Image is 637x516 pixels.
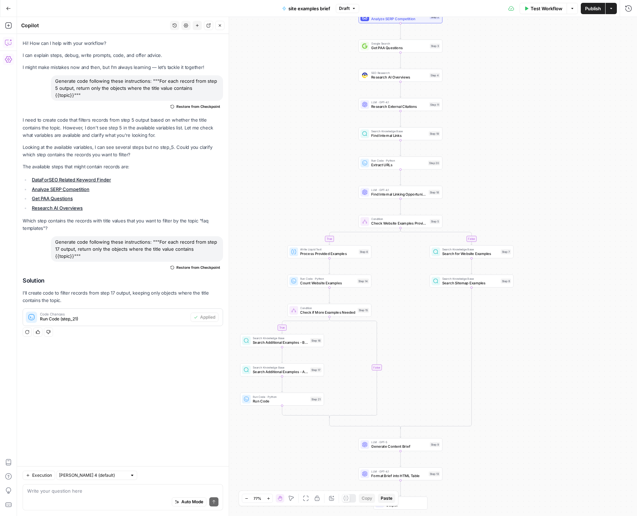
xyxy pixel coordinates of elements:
[200,314,215,320] span: Applied
[253,398,308,404] span: Run Code
[278,3,334,14] button: site examples brief
[40,312,188,316] span: Code Changes
[339,5,350,12] span: Draft
[371,188,426,192] span: LLM · GPT-4.1
[442,251,498,256] span: Search for Website Examples
[359,249,369,254] div: Step 6
[329,417,401,429] g: Edge from step_15-conditional-end to step_5-conditional-end
[371,440,427,444] span: LLM · GPT-5
[358,98,442,111] div: LLM · GPT-4.1Research External CitationsStep 11
[371,16,427,21] span: Analyze SERP Competition
[281,376,283,392] g: Edge from step_17 to step_21
[378,494,395,503] button: Paste
[357,279,369,284] div: Step 14
[282,406,329,418] g: Edge from step_21 to step_15-conditional-end
[300,247,356,251] span: Write Liquid Text
[181,499,203,505] span: Auto Mode
[32,472,52,479] span: Execution
[23,144,223,158] p: Looking at the available variables, I can see several steps but no step_5. Could you clarify whic...
[40,316,188,322] span: Run Code (step_21)
[371,221,427,226] span: Check Website Examples Provided
[21,22,168,29] div: Copilot
[358,467,442,480] div: LLM · GPT-4.1Format Brief into HTML TableStep 13
[253,365,308,370] span: Search Knowledge Base
[59,472,127,479] input: Claude Sonnet 4 (default)
[253,495,261,501] span: 77%
[329,258,331,274] g: Edge from step_6 to step_14
[176,265,220,270] span: Restore from Checkpoint
[191,313,218,322] button: Applied
[358,127,442,140] div: Search Knowledge BaseFind Internal LinksStep 19
[371,71,427,75] span: SEO Research
[429,102,440,107] div: Step 11
[172,497,206,506] button: Auto Mode
[442,280,498,285] span: Search Sitemap Examples
[442,277,498,281] span: Search Knowledge Base
[23,64,223,71] p: I might make mistakes now and then, but I’m always learning — let’s tackle it together!
[371,41,427,46] span: Google Search
[240,393,324,406] div: Run Code · PythonRun CodeStep 21
[253,369,308,375] span: Search Additional Examples - Alternative
[358,438,442,451] div: LLM · GPT-5Generate Content BriefStep 9
[168,102,223,111] button: Restore from Checkpoint
[32,177,111,182] a: DataForSEO Related Keyword Finder
[430,44,440,48] div: Step 3
[358,308,369,313] div: Step 15
[371,158,426,163] span: Run Code · Python
[442,247,498,251] span: Search Knowledge Base
[501,249,511,254] div: Step 7
[281,317,329,334] g: Edge from step_15 to step_16
[310,338,322,343] div: Step 16
[371,444,427,449] span: Generate Content Brief
[400,480,402,496] g: Edge from step_13 to end
[371,469,426,474] span: LLM · GPT-4.1
[501,279,511,284] div: Step 8
[429,471,440,476] div: Step 13
[371,45,427,51] span: Get PAA Questions
[168,263,223,272] button: Restore from Checkpoint
[358,186,442,199] div: LLM · GPT-4.1Find Internal Linking OpportunitiesStep 18
[51,75,223,101] div: Generate code following these instructions: """For each record from step 5 output, return only th...
[386,498,423,503] span: End
[400,23,402,39] g: Edge from step_2 to step_3
[430,442,440,447] div: Step 9
[310,397,322,402] div: Step 21
[253,394,308,399] span: Run Code · Python
[23,163,223,170] p: The available steps that might contain records are:
[358,497,442,510] div: EndOutput
[429,73,440,78] div: Step 4
[429,131,440,136] div: Step 19
[300,306,355,310] span: Condition
[371,100,427,104] span: LLM · GPT-4.1
[520,3,567,14] button: Test Workflow
[371,473,426,479] span: Format Brief into HTML Table
[336,4,359,13] button: Draft
[253,336,308,340] span: Search Knowledge Base
[400,140,402,156] g: Edge from step_19 to step_20
[23,277,223,284] h2: Solution
[430,15,440,19] div: Step 2
[400,169,402,185] g: Edge from step_20 to step_18
[371,162,426,168] span: Extract URLs
[400,111,402,127] g: Edge from step_11 to step_19
[176,104,220,109] span: Restore from Checkpoint
[401,288,472,429] g: Edge from step_8 to step_5-conditional-end
[371,129,426,133] span: Search Knowledge Base
[371,191,426,197] span: Find Internal Linking Opportunities
[287,245,371,259] div: Write Liquid TextProcess Provided ExamplesStep 6
[371,104,427,109] span: Research External Citations
[358,157,442,170] div: Run Code · PythonExtract URLsStep 20
[23,116,223,139] p: I need to create code that filters records from step 5 output based on whether the title contains...
[362,495,372,501] span: Copy
[429,245,513,259] div: Search Knowledge BaseSearch for Website ExamplesStep 7
[585,5,601,12] span: Publish
[329,228,401,245] g: Edge from step_5 to step_6
[287,274,371,288] div: Run Code · PythonCount Website ExamplesStep 14
[428,161,440,166] div: Step 20
[288,5,330,12] span: site examples brief
[400,199,402,214] g: Edge from step_18 to step_5
[240,334,324,347] div: Search Knowledge BaseSearch Additional Examples - BroadStep 16
[23,471,55,480] button: Execution
[287,304,371,317] div: ConditionCheck if More Examples NeededStep 15
[51,236,223,262] div: Generate code following these instructions: """For each record from step 17 output, return only t...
